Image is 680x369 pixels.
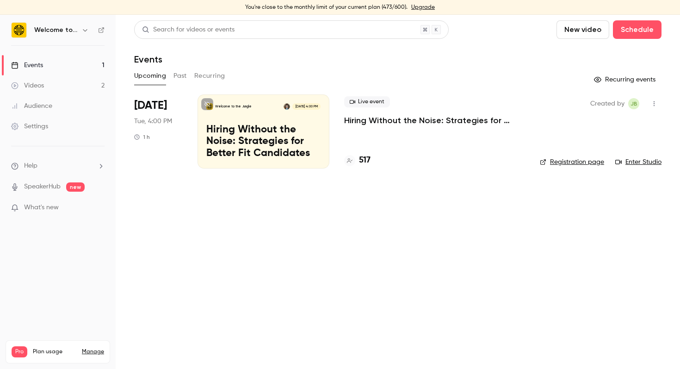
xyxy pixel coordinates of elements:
[134,94,183,169] div: Sep 30 Tue, 4:00 PM (Europe/London)
[33,348,76,356] span: Plan usage
[134,54,162,65] h1: Events
[540,157,604,167] a: Registration page
[590,72,661,87] button: Recurring events
[359,154,371,167] h4: 517
[34,25,78,35] h6: Welcome to the Jungle
[24,161,37,171] span: Help
[12,346,27,357] span: Pro
[11,161,105,171] li: help-dropdown-opener
[134,98,167,113] span: [DATE]
[206,124,321,160] p: Hiring Without the Noise: Strategies for Better Fit Candidates
[11,61,43,70] div: Events
[142,25,235,35] div: Search for videos or events
[411,4,435,11] a: Upgrade
[134,117,172,126] span: Tue, 4:00 PM
[556,20,609,39] button: New video
[93,204,105,212] iframe: Noticeable Trigger
[590,98,624,109] span: Created by
[24,203,59,213] span: What's new
[344,115,525,126] a: Hiring Without the Noise: Strategies for Better Fit Candidates
[11,122,48,131] div: Settings
[12,23,26,38] img: Welcome to the Jungle
[344,96,390,107] span: Live event
[615,157,661,167] a: Enter Studio
[173,69,187,83] button: Past
[284,103,290,110] img: Alysia Wanczyk
[66,182,85,192] span: new
[215,104,252,109] p: Welcome to the Jungle
[194,69,225,83] button: Recurring
[11,81,44,90] div: Videos
[613,20,661,39] button: Schedule
[11,101,52,111] div: Audience
[134,133,150,141] div: 1 h
[24,182,61,192] a: SpeakerHub
[134,69,166,83] button: Upcoming
[198,94,329,169] a: Hiring Without the Noise: Strategies for Better Fit CandidatesWelcome to the JungleAlysia Wanczyk...
[628,98,639,109] span: Josie Braithwaite
[344,154,371,167] a: 517
[82,348,104,356] a: Manage
[631,98,637,109] span: JB
[292,103,320,110] span: [DATE] 4:00 PM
